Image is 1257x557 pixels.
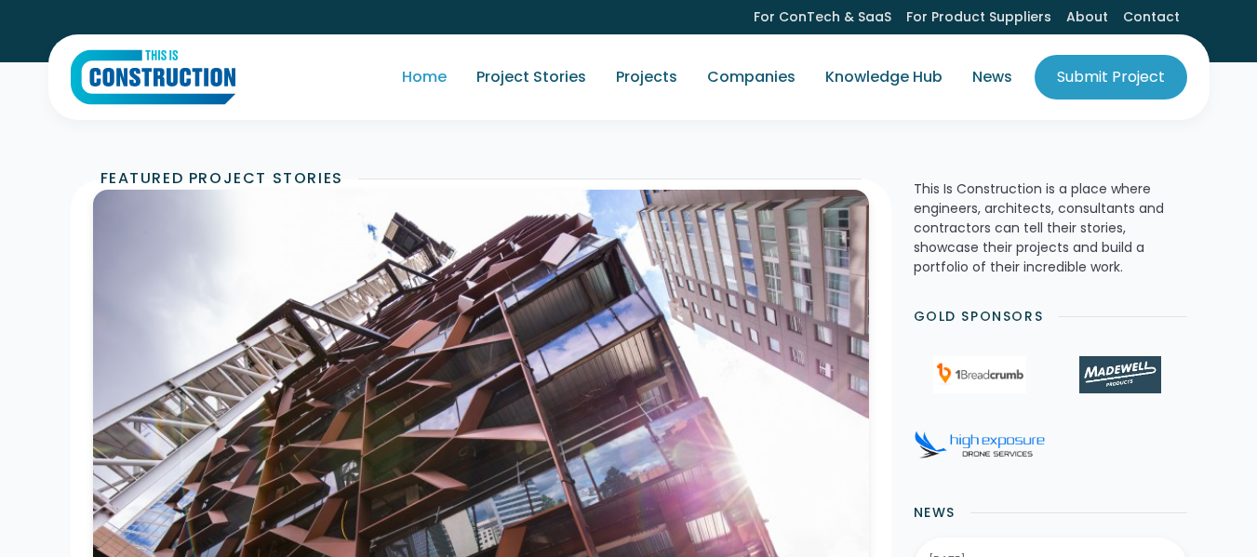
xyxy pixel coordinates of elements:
a: Submit Project [1035,55,1187,99]
img: 1Breadcrumb [933,356,1026,393]
a: News [957,51,1027,103]
a: Projects [601,51,692,103]
p: This Is Construction is a place where engineers, architects, consultants and contractors can tell... [914,179,1187,277]
a: home [71,49,235,105]
a: Companies [692,51,810,103]
img: High Exposure [915,431,1045,458]
h2: FeatureD Project Stories [100,167,343,190]
a: Project Stories [461,51,601,103]
h2: Gold Sponsors [914,307,1044,326]
a: Home [387,51,461,103]
img: This Is Construction Logo [71,49,235,105]
h2: News [914,503,956,523]
div: Submit Project [1057,66,1165,88]
a: Knowledge Hub [810,51,957,103]
img: Madewell Products [1079,356,1161,393]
